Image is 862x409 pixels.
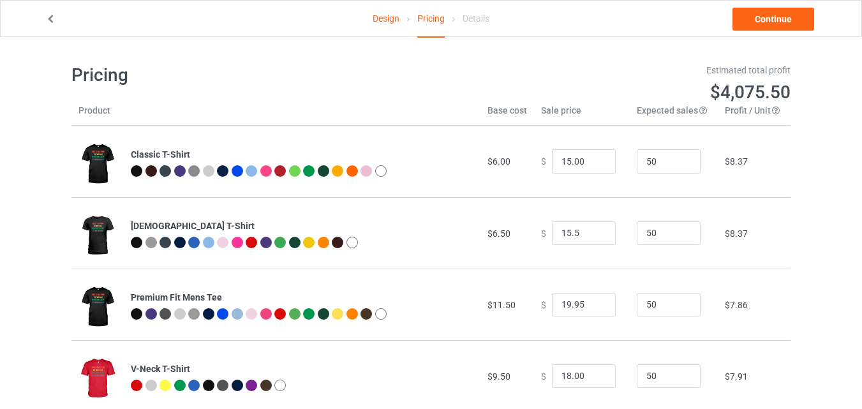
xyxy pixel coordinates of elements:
[71,104,124,126] th: Product
[541,228,546,238] span: $
[71,64,422,87] h1: Pricing
[725,371,748,382] span: $7.91
[440,64,791,77] div: Estimated total profit
[718,104,791,126] th: Profit / Unit
[188,165,200,177] img: heather_texture.png
[487,228,510,239] span: $6.50
[541,299,546,309] span: $
[131,221,255,231] b: [DEMOGRAPHIC_DATA] T-Shirt
[710,82,791,103] span: $4,075.50
[131,292,222,302] b: Premium Fit Mens Tee
[541,156,546,167] span: $
[725,228,748,239] span: $8.37
[541,371,546,381] span: $
[463,1,489,36] div: Details
[487,156,510,167] span: $6.00
[417,1,445,38] div: Pricing
[487,371,510,382] span: $9.50
[188,308,200,320] img: heather_texture.png
[487,300,516,310] span: $11.50
[725,300,748,310] span: $7.86
[725,156,748,167] span: $8.37
[131,364,190,374] b: V-Neck T-Shirt
[732,8,814,31] a: Continue
[131,149,190,160] b: Classic T-Shirt
[480,104,534,126] th: Base cost
[630,104,718,126] th: Expected sales
[373,1,399,36] a: Design
[534,104,630,126] th: Sale price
